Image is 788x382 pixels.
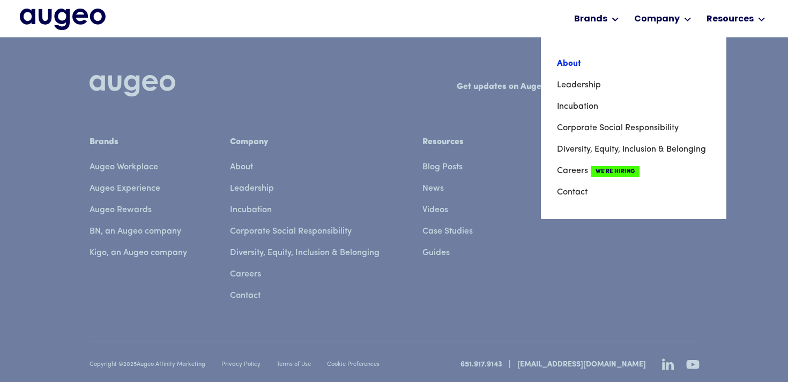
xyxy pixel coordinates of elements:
[541,37,726,219] nav: Company
[557,160,710,182] a: CareersWe're Hiring
[574,13,607,26] div: Brands
[707,13,754,26] div: Resources
[557,117,710,139] a: Corporate Social Responsibility
[557,96,710,117] a: Incubation
[557,74,710,96] a: Leadership
[557,139,710,160] a: Diversity, Equity, Inclusion & Belonging
[634,13,680,26] div: Company
[557,53,710,74] a: About
[20,9,106,31] a: home
[591,166,640,177] span: We're Hiring
[557,182,710,203] a: Contact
